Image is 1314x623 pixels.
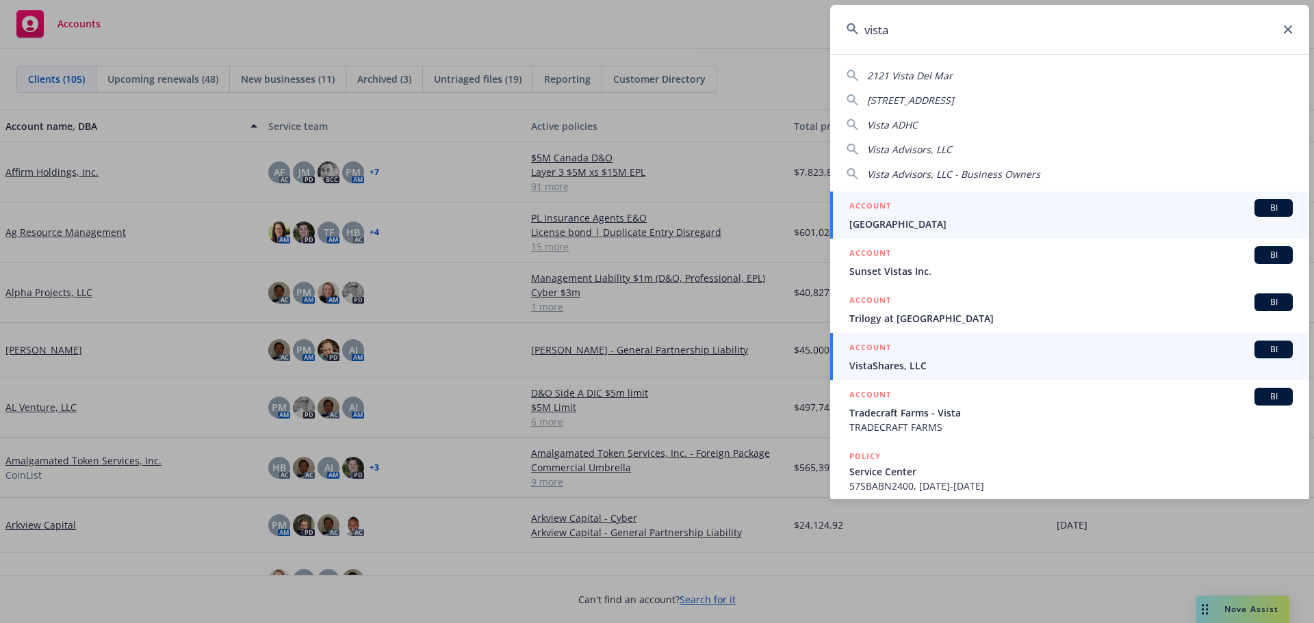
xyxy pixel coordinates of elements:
span: Vista Advisors, LLC - Business Owners [867,168,1040,181]
span: BI [1260,249,1287,261]
span: TRADECRAFT FARMS [849,420,1293,434]
span: Sunset Vistas Inc. [849,264,1293,278]
span: Vista ADHC [867,118,918,131]
span: Tradecraft Farms - Vista [849,406,1293,420]
span: BI [1260,202,1287,214]
span: Vista Advisors, LLC [867,143,952,156]
h5: POLICY [849,449,881,463]
a: ACCOUNTBIVistaShares, LLC [830,333,1309,380]
a: ACCOUNTBITrilogy at [GEOGRAPHIC_DATA] [830,286,1309,333]
h5: ACCOUNT [849,199,891,215]
span: 2121 Vista Del Mar [867,69,953,82]
input: Search... [830,5,1309,54]
span: BI [1260,296,1287,308]
span: BI [1260,390,1287,403]
span: VistaShares, LLC [849,358,1293,373]
span: [STREET_ADDRESS] [867,94,954,107]
a: POLICYService Center57SBABN2400, [DATE]-[DATE] [830,442,1309,501]
a: ACCOUNTBI[GEOGRAPHIC_DATA] [830,191,1309,239]
span: [GEOGRAPHIC_DATA] [849,217,1293,231]
h5: ACCOUNT [849,246,891,263]
h5: ACCOUNT [849,293,891,310]
a: ACCOUNTBITradecraft Farms - VistaTRADECRAFT FARMS [830,380,1309,442]
a: ACCOUNTBISunset Vistas Inc. [830,239,1309,286]
span: 57SBABN2400, [DATE]-[DATE] [849,479,1293,493]
h5: ACCOUNT [849,388,891,404]
h5: ACCOUNT [849,341,891,357]
span: Service Center [849,464,1293,479]
span: Trilogy at [GEOGRAPHIC_DATA] [849,311,1293,326]
span: BI [1260,343,1287,356]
